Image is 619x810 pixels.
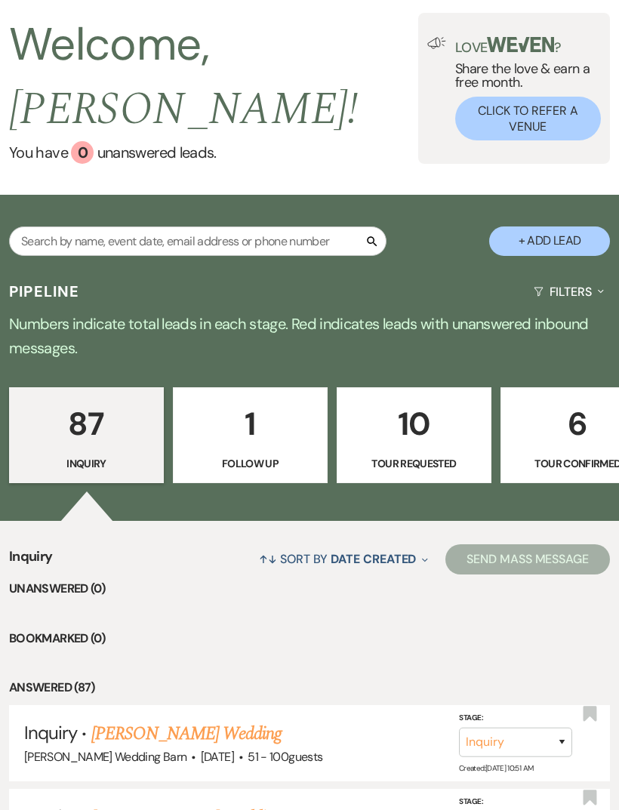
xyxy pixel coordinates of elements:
[183,399,318,449] p: 1
[24,749,186,765] span: [PERSON_NAME] Wedding Barn
[9,579,610,599] li: Unanswered (0)
[455,37,601,54] p: Love ?
[19,455,154,472] p: Inquiry
[459,710,572,724] label: Stage:
[201,749,234,765] span: [DATE]
[9,141,418,164] a: You have 0 unanswered leads.
[248,749,322,765] span: 51 - 100 guests
[24,721,77,744] span: Inquiry
[9,547,53,579] span: Inquiry
[346,399,482,449] p: 10
[9,387,164,484] a: 87Inquiry
[459,794,572,808] label: Stage:
[9,226,386,256] input: Search by name, event date, email address or phone number
[9,13,418,141] h2: Welcome,
[9,281,80,302] h3: Pipeline
[183,455,318,472] p: Follow Up
[9,75,358,144] span: [PERSON_NAME] !
[9,678,610,698] li: Answered (87)
[259,551,277,567] span: ↑↓
[427,37,446,49] img: loud-speaker-illustration.svg
[9,629,610,648] li: Bookmarked (0)
[459,762,533,772] span: Created: [DATE] 10:51 AM
[487,37,554,52] img: weven-logo-green.svg
[331,551,416,567] span: Date Created
[19,399,154,449] p: 87
[528,272,610,312] button: Filters
[445,544,610,574] button: Send Mass Message
[253,539,434,579] button: Sort By Date Created
[346,455,482,472] p: Tour Requested
[455,97,601,140] button: Click to Refer a Venue
[91,720,282,747] a: [PERSON_NAME] Wedding
[337,387,491,484] a: 10Tour Requested
[173,387,328,484] a: 1Follow Up
[489,226,610,256] button: + Add Lead
[446,37,601,140] div: Share the love & earn a free month.
[71,141,94,164] div: 0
